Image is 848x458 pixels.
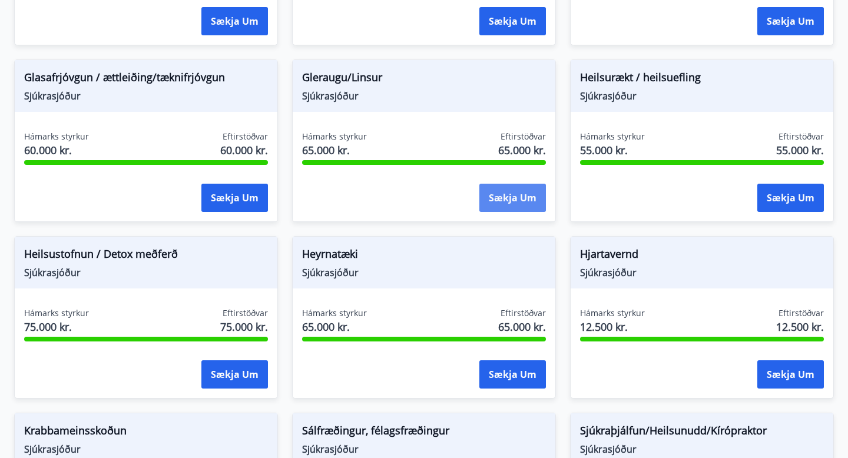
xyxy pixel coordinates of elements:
[580,443,824,456] span: Sjúkrasjóður
[757,7,824,35] button: Sækja um
[580,142,645,158] span: 55.000 kr.
[302,307,367,319] span: Hámarks styrkur
[24,246,268,266] span: Heilsustofnun / Detox meðferð
[24,89,268,102] span: Sjúkrasjóður
[580,246,824,266] span: Hjartavernd
[24,443,268,456] span: Sjúkrasjóður
[580,307,645,319] span: Hámarks styrkur
[479,7,546,35] button: Sækja um
[757,360,824,389] button: Sækja um
[201,7,268,35] button: Sækja um
[580,69,824,89] span: Heilsurækt / heilsuefling
[302,443,546,456] span: Sjúkrasjóður
[302,69,546,89] span: Gleraugu/Linsur
[501,307,546,319] span: Eftirstöðvar
[302,131,367,142] span: Hámarks styrkur
[220,142,268,158] span: 60.000 kr.
[24,142,89,158] span: 60.000 kr.
[220,319,268,334] span: 75.000 kr.
[24,319,89,334] span: 75.000 kr.
[201,184,268,212] button: Sækja um
[479,360,546,389] button: Sækja um
[580,319,645,334] span: 12.500 kr.
[302,266,546,279] span: Sjúkrasjóður
[580,89,824,102] span: Sjúkrasjóður
[779,131,824,142] span: Eftirstöðvar
[580,423,824,443] span: Sjúkraþjálfun/Heilsunudd/Kírópraktor
[302,89,546,102] span: Sjúkrasjóður
[24,69,268,89] span: Glasafrjóvgun / ættleiðing/tæknifrjóvgun
[479,184,546,212] button: Sækja um
[24,423,268,443] span: Krabbameinsskoðun
[24,266,268,279] span: Sjúkrasjóður
[223,131,268,142] span: Eftirstöðvar
[302,423,546,443] span: Sálfræðingur, félagsfræðingur
[501,131,546,142] span: Eftirstöðvar
[757,184,824,212] button: Sækja um
[779,307,824,319] span: Eftirstöðvar
[302,246,546,266] span: Heyrnatæki
[302,142,367,158] span: 65.000 kr.
[24,307,89,319] span: Hámarks styrkur
[201,360,268,389] button: Sækja um
[580,266,824,279] span: Sjúkrasjóður
[776,319,824,334] span: 12.500 kr.
[498,142,546,158] span: 65.000 kr.
[24,131,89,142] span: Hámarks styrkur
[776,142,824,158] span: 55.000 kr.
[223,307,268,319] span: Eftirstöðvar
[302,319,367,334] span: 65.000 kr.
[580,131,645,142] span: Hámarks styrkur
[498,319,546,334] span: 65.000 kr.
